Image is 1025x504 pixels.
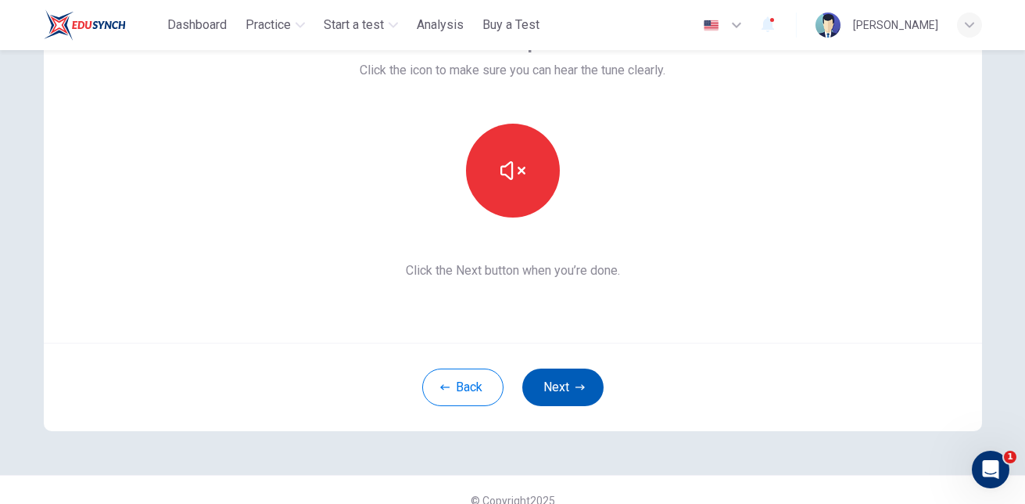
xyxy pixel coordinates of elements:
[360,61,665,80] span: Click the icon to make sure you can hear the tune clearly.
[701,20,721,31] img: en
[422,369,504,406] button: Back
[245,16,291,34] span: Practice
[1004,451,1016,463] span: 1
[410,11,470,39] button: Analysis
[161,11,233,39] button: Dashboard
[317,11,404,39] button: Start a test
[853,16,938,34] div: [PERSON_NAME]
[815,13,840,38] img: Profile picture
[522,369,604,406] button: Next
[324,16,384,34] span: Start a test
[482,16,539,34] span: Buy a Test
[239,11,311,39] button: Practice
[417,16,464,34] span: Analysis
[476,11,546,39] button: Buy a Test
[972,451,1009,488] iframe: Intercom live chat
[44,9,126,41] img: ELTC logo
[360,261,665,280] span: Click the Next button when you’re done.
[167,16,227,34] span: Dashboard
[44,9,162,41] a: ELTC logo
